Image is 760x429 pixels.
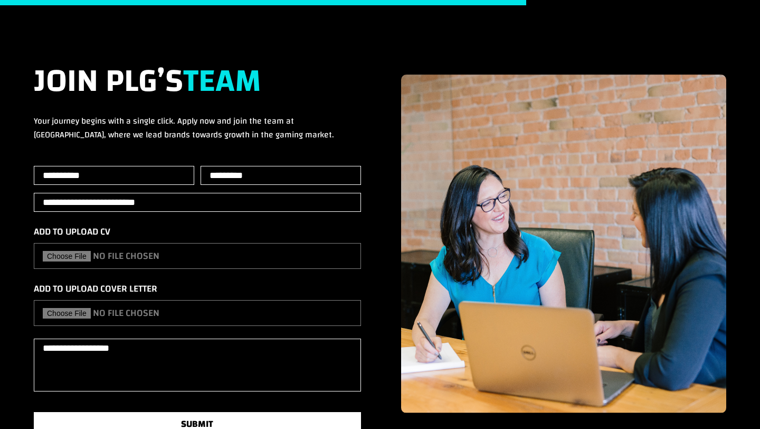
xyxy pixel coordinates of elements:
h2: Join PLG’s [34,62,361,114]
iframe: Chat Widget [707,378,760,429]
img: Placeholder Image (2) [401,74,726,413]
label: Add to upload cv [34,225,110,239]
p: Your journey begins with a single click. Apply now and join the team at [GEOGRAPHIC_DATA], where ... [34,114,361,142]
strong: Team [183,51,261,111]
label: Add to upload cover letter [34,282,157,296]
